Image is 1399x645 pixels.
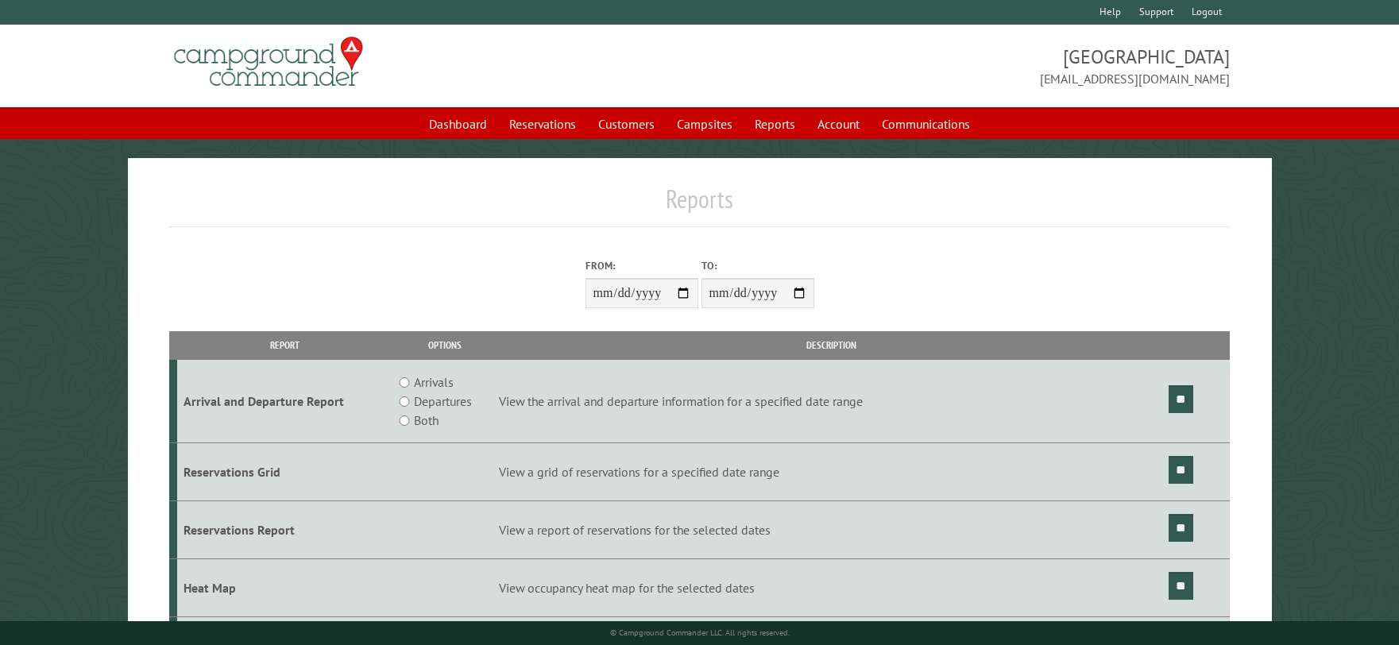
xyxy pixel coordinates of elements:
[610,628,790,638] small: © Campground Commander LLC. All rights reserved.
[497,500,1165,558] td: View a report of reservations for the selected dates
[414,411,439,430] label: Both
[497,331,1165,359] th: Description
[700,44,1230,88] span: [GEOGRAPHIC_DATA] [EMAIL_ADDRESS][DOMAIN_NAME]
[701,258,814,273] label: To:
[497,443,1165,501] td: View a grid of reservations for a specified date range
[177,500,392,558] td: Reservations Report
[497,360,1165,443] td: View the arrival and departure information for a specified date range
[414,373,454,392] label: Arrivals
[667,109,742,139] a: Campsites
[414,392,472,411] label: Departures
[497,558,1165,616] td: View occupancy heat map for the selected dates
[745,109,805,139] a: Reports
[169,183,1229,227] h1: Reports
[177,331,392,359] th: Report
[177,443,392,501] td: Reservations Grid
[177,558,392,616] td: Heat Map
[808,109,869,139] a: Account
[589,109,664,139] a: Customers
[177,360,392,443] td: Arrival and Departure Report
[872,109,980,139] a: Communications
[169,31,368,93] img: Campground Commander
[500,109,585,139] a: Reservations
[392,331,497,359] th: Options
[419,109,497,139] a: Dashboard
[585,258,698,273] label: From:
